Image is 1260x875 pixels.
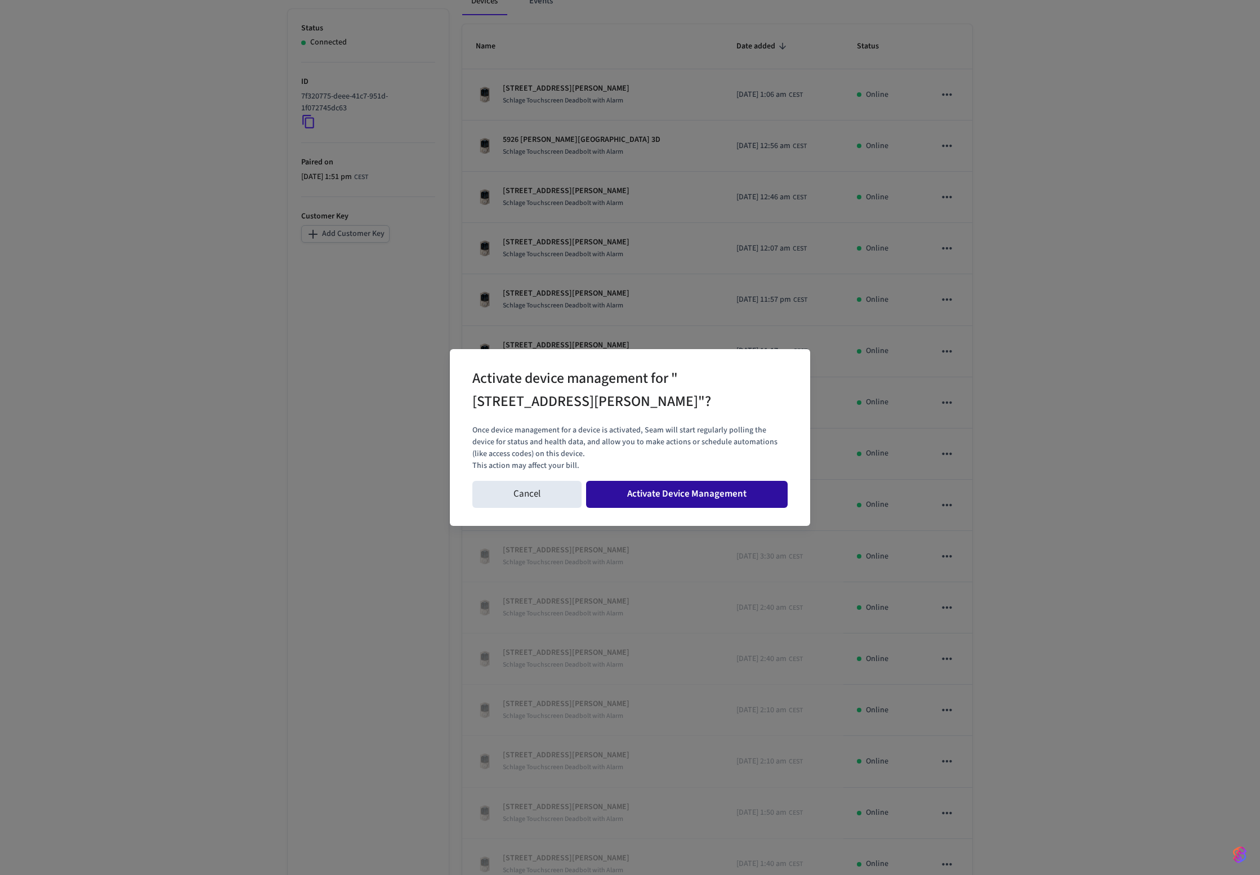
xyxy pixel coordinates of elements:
img: SeamLogoGradient.69752ec5.svg [1233,846,1246,864]
button: Cancel [472,481,582,508]
h2: Activate device management for "[STREET_ADDRESS][PERSON_NAME]"? [472,363,756,420]
p: This action may affect your bill. [472,460,788,472]
p: Once device management for a device is activated, Seam will start regularly polling the device fo... [472,425,788,460]
button: Activate Device Management [586,481,788,508]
